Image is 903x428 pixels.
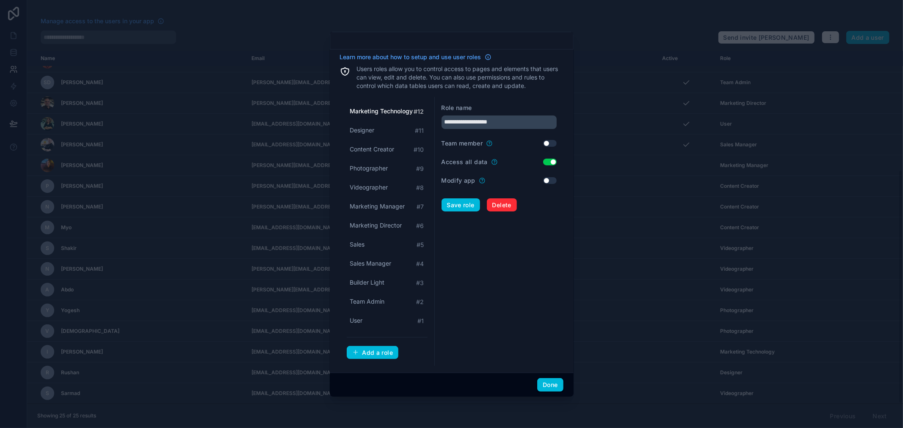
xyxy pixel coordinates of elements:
span: # 1 [418,317,424,325]
span: # 3 [417,279,424,287]
span: # 8 [417,184,424,192]
span: # 12 [414,107,424,116]
button: Add a role [347,346,399,359]
button: Done [537,378,563,392]
a: Learn more about how to setup and use user roles [340,53,492,61]
button: Save role [442,198,480,212]
span: Marketing Manager [350,202,405,211]
label: Access all data [442,158,488,166]
label: Role name [442,104,472,112]
span: # 9 [417,165,424,173]
span: Photographer [350,164,388,173]
span: # 11 [415,126,424,135]
span: # 6 [417,222,424,230]
span: # 2 [417,298,424,306]
span: Sales Manager [350,259,392,268]
span: Videographer [350,183,388,192]
span: Marketing Technology [350,107,413,115]
label: Team member [442,139,483,148]
p: Users roles allow you to control access to pages and elements that users can view, edit and delet... [357,65,563,90]
span: # 5 [417,241,424,249]
span: Builder Light [350,278,385,287]
button: Delete [487,198,517,212]
span: Content Creator [350,145,395,154]
div: Add a role [352,349,393,357]
span: # 4 [417,260,424,268]
span: # 7 [417,203,424,211]
span: User [350,316,363,325]
span: Designer [350,126,375,134]
span: Sales [350,240,365,249]
span: Team Admin [350,297,385,306]
label: Modify app [442,176,476,185]
span: Delete [492,201,511,209]
span: # 10 [414,145,424,154]
span: Marketing Director [350,221,402,230]
span: Learn more about how to setup and use user roles [340,53,481,61]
